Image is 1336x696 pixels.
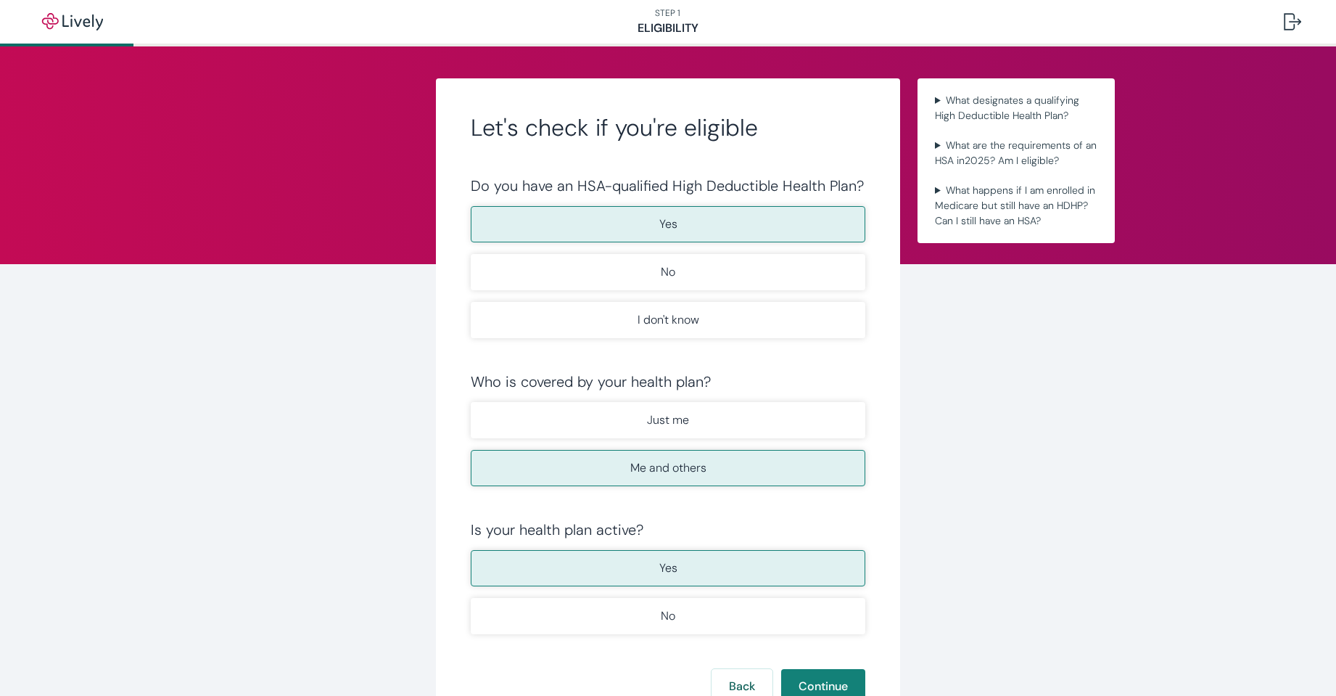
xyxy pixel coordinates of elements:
[471,521,865,539] div: Is your health plan active?
[471,373,865,390] div: Who is covered by your health plan?
[661,263,675,281] p: No
[929,180,1103,232] summary: What happens if I am enrolled in Medicare but still have an HDHP? Can I still have an HSA?
[471,113,865,142] h2: Let's check if you're eligible
[929,90,1103,126] summary: What designates a qualifying High Deductible Health Plan?
[471,302,865,338] button: I don't know
[661,607,675,625] p: No
[32,13,113,30] img: Lively
[471,177,865,195] div: Do you have an HSA-qualified High Deductible Health Plan?
[471,254,865,290] button: No
[630,459,706,477] p: Me and others
[647,412,689,429] p: Just me
[929,135,1103,171] summary: What are the requirements of an HSA in2025? Am I eligible?
[471,598,865,634] button: No
[471,402,865,438] button: Just me
[638,311,699,329] p: I don't know
[471,206,865,242] button: Yes
[659,216,677,233] p: Yes
[1272,4,1313,39] button: Log out
[471,450,865,486] button: Me and others
[659,560,677,577] p: Yes
[471,550,865,586] button: Yes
